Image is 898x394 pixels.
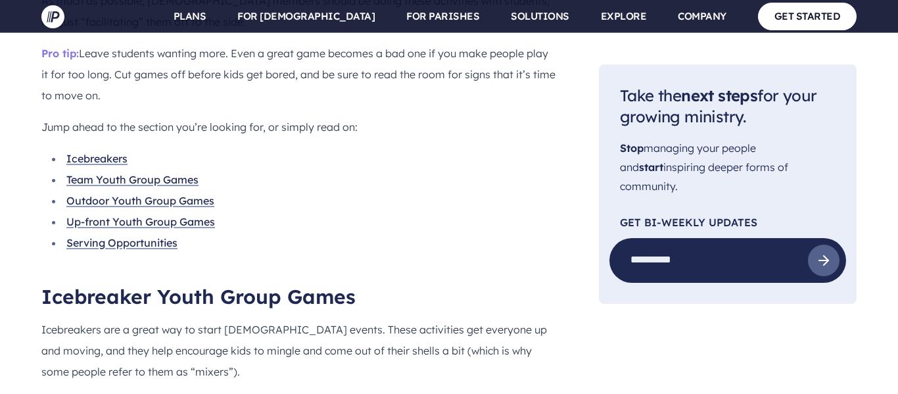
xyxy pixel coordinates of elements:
span: next steps [681,86,757,105]
a: Outdoor Youth Group Games [66,194,214,207]
p: managing your people and inspiring deeper forms of community. [620,139,836,196]
span: Pro tip: [41,47,79,60]
span: start [639,160,663,174]
h2: Icebreaker Youth Group Games [41,285,557,308]
a: Team Youth Group Games [66,173,199,186]
a: GET STARTED [758,3,857,30]
p: Get Bi-Weekly Updates [620,217,836,228]
p: Jump ahead to the section you’re looking for, or simply read on: [41,116,557,137]
a: Up-front Youth Group Games [66,215,215,228]
a: Serving Opportunities [66,236,177,249]
p: Icebreakers are a great way to start [DEMOGRAPHIC_DATA] events. These activities get everyone up ... [41,319,557,382]
p: Leave students wanting more. Even a great game becomes a bad one if you make people play it for t... [41,43,557,106]
span: Stop [620,142,644,155]
a: Icebreakers [66,152,128,165]
span: Take the for your growing ministry. [620,86,816,127]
